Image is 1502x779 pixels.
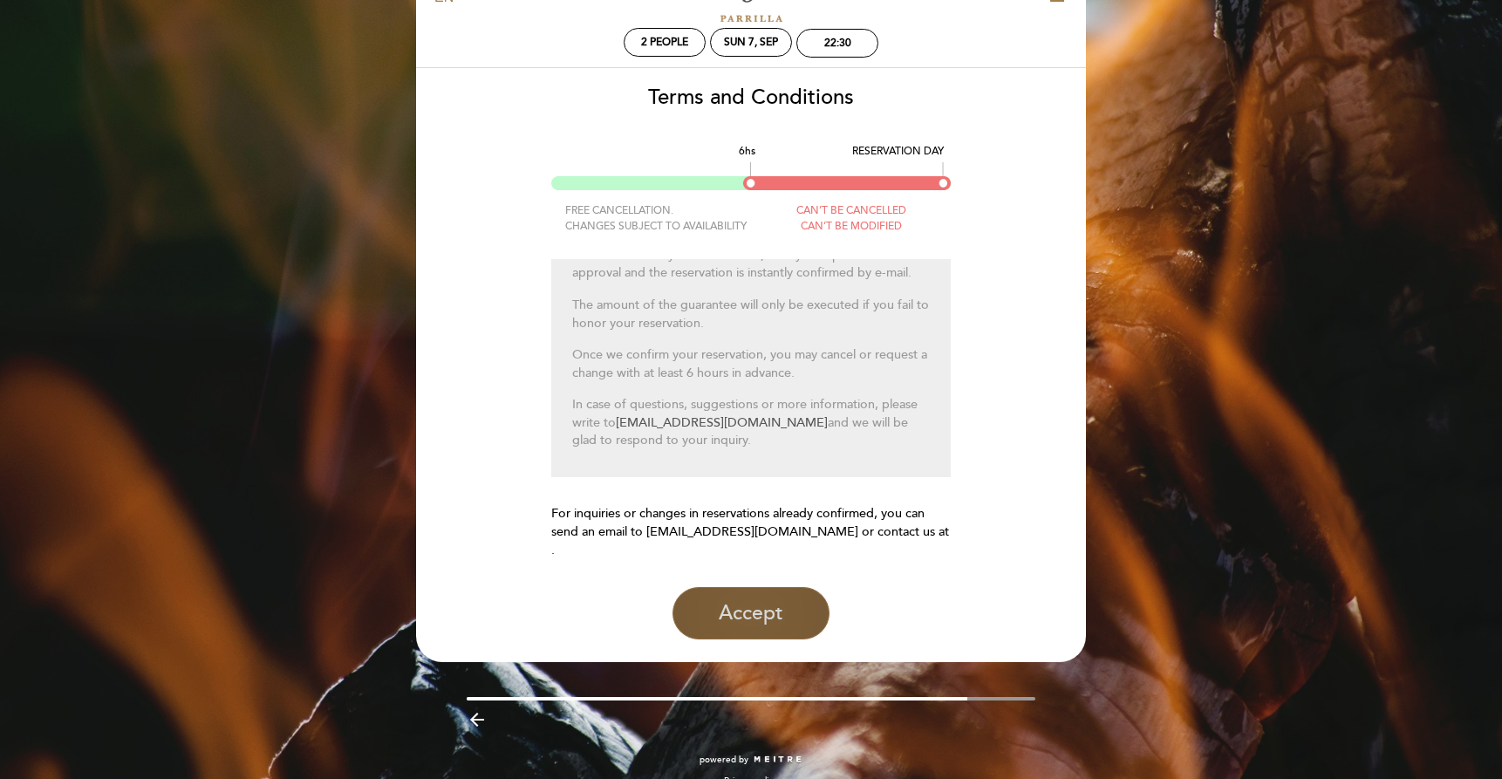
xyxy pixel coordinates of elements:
[572,297,931,332] p: The amount of the guarantee will only be executed if you fail to honor your reservation.
[467,709,488,730] i: arrow_backward
[551,203,751,233] div: FREE CANCELLATION. CHANGES SUBJECT TO AVAILABILITY
[641,36,688,49] span: 2 people
[852,144,944,159] div: RESERVATION DAY
[672,587,830,639] button: Accept
[572,346,931,382] p: Once we confirm your reservation, you may cancel or request a change with at least 6 hours in adv...
[428,86,1074,109] h3: Terms and Conditions
[739,144,755,159] div: 6hs
[616,415,828,430] a: [EMAIL_ADDRESS][DOMAIN_NAME]
[551,162,952,189] img: terms-and-conditions-chart.png
[824,37,851,50] div: 22:30
[753,755,802,764] img: MEITRE
[724,36,778,49] div: Sun 7, Sep
[572,396,931,450] p: In case of questions, suggestions or more information, please write to and we will be glad to res...
[751,203,951,233] div: CAN’T BE CANCELLED CAN’T BE MODIFIED
[700,754,748,766] span: powered by
[551,505,952,559] p: For inquiries or changes in reservations already confirmed, you can send an email to [EMAIL_ADDRE...
[700,754,802,766] a: powered by
[572,247,931,283] p: After we receive your card details, our system processes the approval and the reservation is inst...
